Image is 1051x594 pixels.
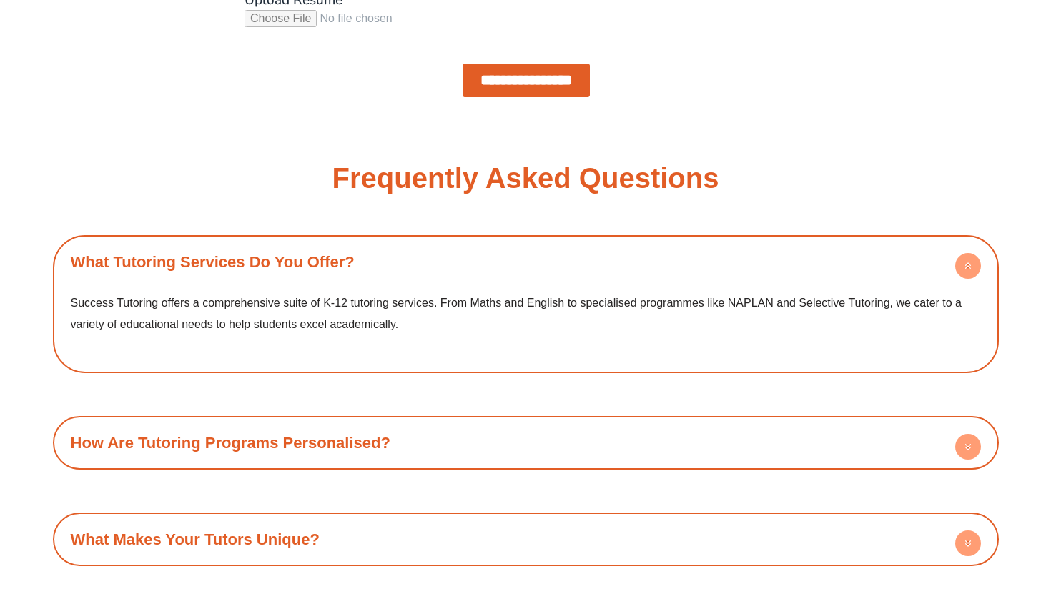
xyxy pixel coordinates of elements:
h4: What Makes Your Tutors Unique? [60,520,992,559]
div: What Tutoring Services Do You Offer? [60,282,992,365]
a: What Tutoring Services Do You Offer? [71,253,355,271]
h3: Frequently Asked Questions [332,164,719,192]
iframe: Chat Widget [806,432,1051,594]
h4: What Tutoring Services Do You Offer? [60,242,992,282]
h4: How Are Tutoring Programs Personalised? [60,423,992,462]
a: What Makes Your Tutors Unique? [71,530,320,548]
a: How Are Tutoring Programs Personalised? [71,434,390,452]
span: Success Tutoring offers a comprehensive suite of K-12 tutoring services. From Maths and English t... [71,297,962,330]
